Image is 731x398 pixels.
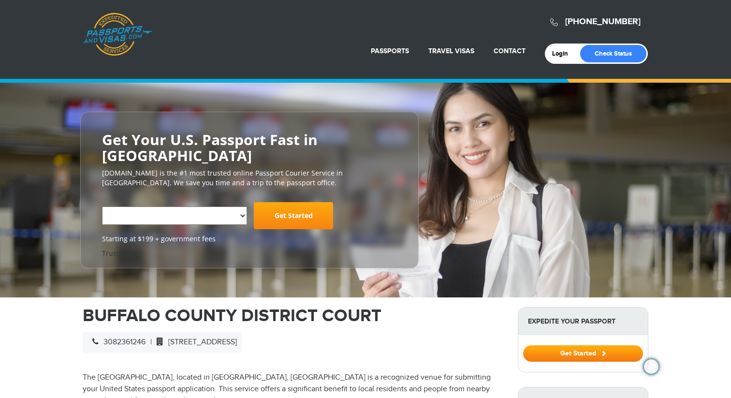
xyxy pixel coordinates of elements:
a: Contact [494,47,526,55]
span: Starting at $199 + government fees [102,234,397,244]
a: Check Status [580,45,646,62]
p: [DOMAIN_NAME] is the #1 most trusted online Passport Courier Service in [GEOGRAPHIC_DATA]. We sav... [102,168,397,188]
h1: BUFFALO COUNTY DISTRICT COURT [83,307,503,324]
a: Get Started [254,202,333,229]
button: Get Started [523,345,643,362]
a: Login [552,50,575,58]
a: Trustpilot [102,249,133,258]
a: Get Started [523,349,643,357]
a: [PHONE_NUMBER] [565,16,641,27]
a: Travel Visas [428,47,474,55]
a: Passports & [DOMAIN_NAME] [83,13,152,56]
strong: Expedite Your Passport [518,308,648,335]
div: | [83,332,242,353]
span: [STREET_ADDRESS] [152,338,237,347]
span: 3082361246 [88,338,146,347]
h2: Get Your U.S. Passport Fast in [GEOGRAPHIC_DATA] [102,132,397,163]
a: Passports [371,47,409,55]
